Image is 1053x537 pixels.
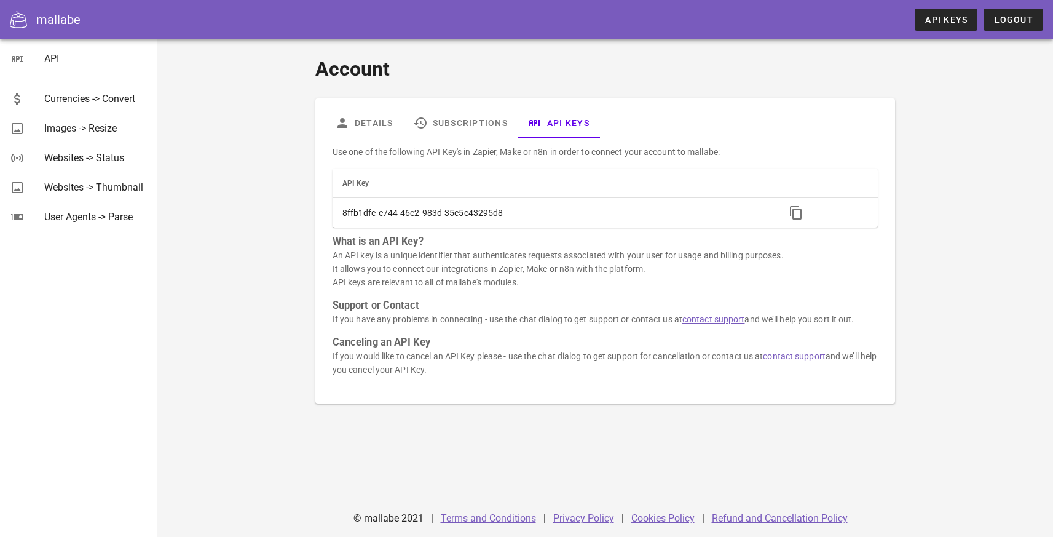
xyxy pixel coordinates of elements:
p: If you would like to cancel an API Key please - use the chat dialog to get support for cancellati... [333,349,878,376]
a: Cookies Policy [631,512,695,524]
h3: Support or Contact [333,299,878,312]
a: Terms and Conditions [441,512,536,524]
td: 8ffb1dfc-e744-46c2-983d-35e5c43295d8 [333,198,776,228]
span: API Key [342,179,369,188]
span: API Keys [925,15,968,25]
a: API Keys [915,9,977,31]
div: Currencies -> Convert [44,93,148,105]
div: API [44,53,148,65]
h3: What is an API Key? [333,235,878,249]
span: Logout [993,15,1033,25]
div: © mallabe 2021 [346,504,431,533]
div: | [702,504,704,533]
h1: Account [315,54,895,84]
button: Logout [984,9,1043,31]
p: Use one of the following API Key's in Zapier, Make or n8n in order to connect your account to mal... [333,145,878,159]
div: Images -> Resize [44,122,148,134]
iframe: Tidio Chat [792,48,1053,537]
div: mallabe [36,10,81,29]
p: If you have any problems in connecting - use the chat dialog to get support or contact us at and ... [333,312,878,326]
a: Privacy Policy [553,512,614,524]
a: contact support [682,314,745,324]
a: contact support [763,351,826,361]
div: | [431,504,433,533]
p: An API key is a unique identifier that authenticates requests associated with your user for usage... [333,249,878,289]
div: | [543,504,546,533]
div: | [621,504,624,533]
h3: Canceling an API Key [333,336,878,349]
a: Details [325,108,403,138]
a: Refund and Cancellation Policy [712,512,848,524]
a: Subscriptions [403,108,518,138]
a: API Keys [518,108,599,138]
div: User Agents -> Parse [44,211,148,223]
div: Websites -> Status [44,152,148,164]
th: API Key: Not sorted. Activate to sort ascending. [333,169,776,198]
div: Websites -> Thumbnail [44,181,148,193]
